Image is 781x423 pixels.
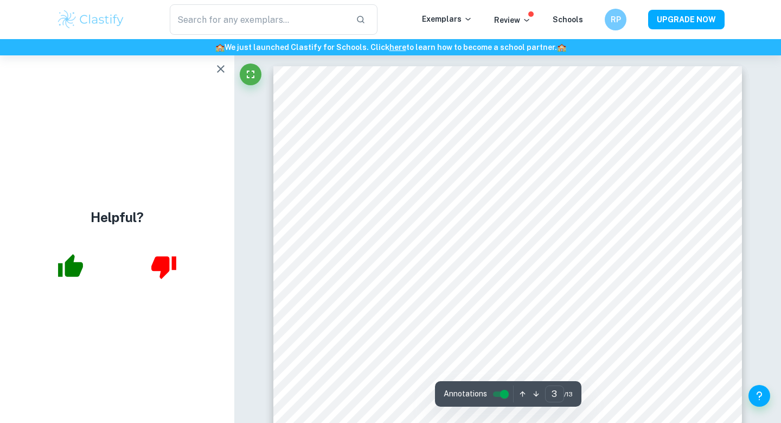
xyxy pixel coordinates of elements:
h6: RP [610,14,622,26]
span: / 13 [564,389,573,399]
img: Clastify logo [56,9,125,30]
p: Review [494,14,531,26]
a: Schools [553,15,583,24]
input: Search for any exemplars... [170,4,347,35]
span: Annotations [444,388,487,400]
h6: We just launched Clastify for Schools. Click to learn how to become a school partner. [2,41,779,53]
p: Exemplars [422,13,472,25]
button: Fullscreen [240,64,261,85]
button: RP [605,9,626,30]
a: here [389,43,406,52]
button: UPGRADE NOW [648,10,725,29]
span: 🏫 [215,43,225,52]
span: 🏫 [557,43,566,52]
button: Help and Feedback [748,385,770,407]
h4: Helpful? [91,207,144,227]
